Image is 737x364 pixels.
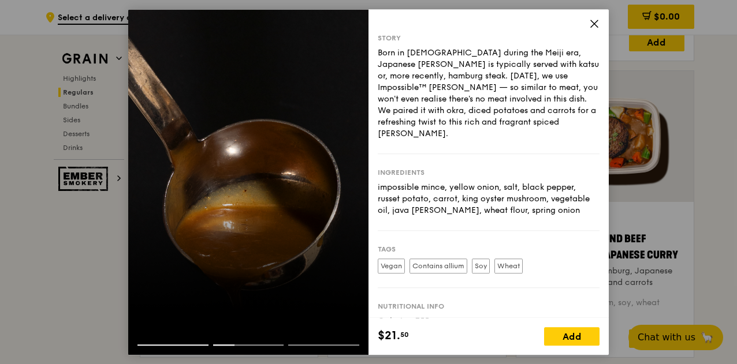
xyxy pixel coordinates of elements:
label: Soy [472,258,490,273]
label: Contains allium [410,258,467,273]
label: Wheat [494,258,523,273]
label: Vegan [378,258,405,273]
span: $21. [378,327,400,344]
div: Tags [378,245,600,254]
span: 50 [400,330,409,339]
div: Ingredients [378,168,600,177]
div: Story [378,33,600,43]
div: Born in [DEMOGRAPHIC_DATA] during the Meiji era, Japanese [PERSON_NAME] is typically served with ... [378,47,600,140]
div: Calories: 755 [378,316,600,327]
div: Nutritional info [378,302,600,311]
div: Add [544,327,600,346]
div: impossible mince, yellow onion, salt, black pepper, russet potato, carrot, king oyster mushroom, ... [378,182,600,216]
